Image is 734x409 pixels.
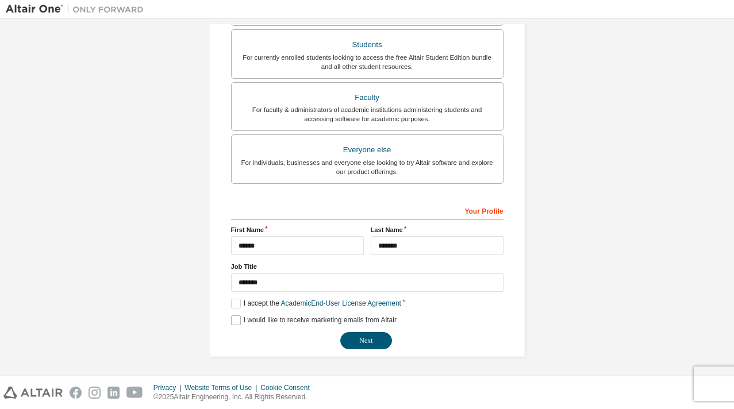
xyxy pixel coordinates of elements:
div: Cookie Consent [260,383,316,392]
div: For faculty & administrators of academic institutions administering students and accessing softwa... [239,105,496,124]
img: altair_logo.svg [3,387,63,399]
div: Faculty [239,90,496,106]
img: facebook.svg [70,387,82,399]
div: For currently enrolled students looking to access the free Altair Student Edition bundle and all ... [239,53,496,71]
div: Privacy [153,383,185,392]
div: Your Profile [231,201,504,219]
img: youtube.svg [126,387,143,399]
label: I would like to receive marketing emails from Altair [231,315,397,325]
img: instagram.svg [89,387,101,399]
label: Job Title [231,262,504,271]
p: © 2025 Altair Engineering, Inc. All Rights Reserved. [153,392,317,402]
div: For individuals, businesses and everyone else looking to try Altair software and explore our prod... [239,158,496,176]
a: Academic End-User License Agreement [281,299,401,307]
label: I accept the [231,299,401,308]
button: Next [340,332,392,349]
div: Students [239,37,496,53]
div: Everyone else [239,142,496,158]
label: First Name [231,225,364,234]
img: Altair One [6,3,149,15]
div: Website Terms of Use [185,383,260,392]
label: Last Name [371,225,504,234]
img: linkedin.svg [107,387,120,399]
